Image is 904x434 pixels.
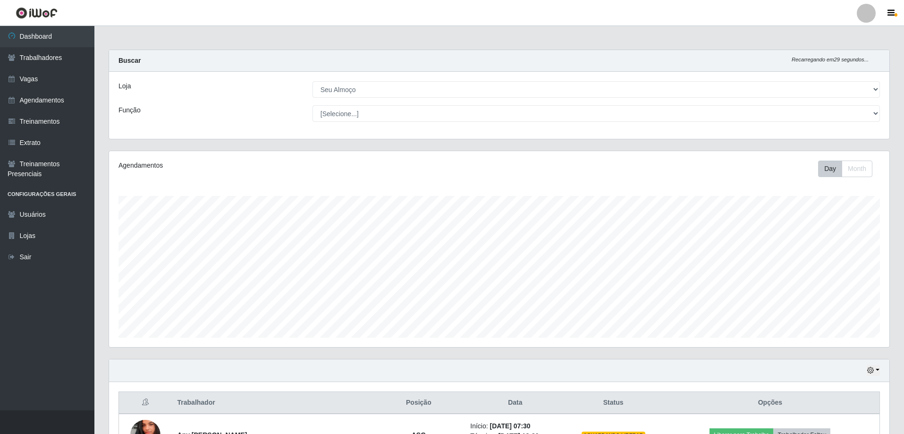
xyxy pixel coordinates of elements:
[490,422,531,430] time: [DATE] 07:30
[118,105,141,115] label: Função
[818,161,880,177] div: Toolbar with button groups
[842,161,872,177] button: Month
[118,161,428,170] div: Agendamentos
[818,161,842,177] button: Day
[372,392,465,414] th: Posição
[118,57,141,64] strong: Buscar
[172,392,373,414] th: Trabalhador
[792,57,869,62] i: Recarregando em 29 segundos...
[470,421,560,431] li: Início:
[118,81,131,91] label: Loja
[16,7,58,19] img: CoreUI Logo
[661,392,880,414] th: Opções
[465,392,566,414] th: Data
[566,392,661,414] th: Status
[818,161,872,177] div: First group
